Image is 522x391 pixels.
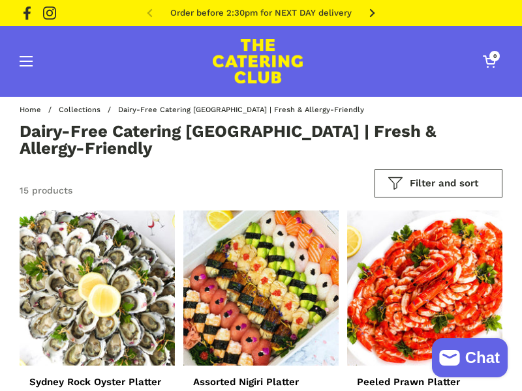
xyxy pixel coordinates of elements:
span: Assorted Nigiri Platter [193,376,299,390]
button: Filter and sort [375,169,502,197]
img: Sydney Rock Oyster Platter [20,210,175,366]
span: 0 [489,51,500,61]
a: Home [20,106,41,114]
nav: breadcrumbs [20,106,374,114]
span: Peeled Prawn Platter [357,376,460,390]
span: Sydney Rock Oyster Platter [29,376,161,390]
inbox-online-store-chat: Shopify online store chat [428,338,512,381]
p: 15 products [20,184,72,197]
img: The Catering Club [213,39,303,83]
a: Assorted Nigiri Platter [193,375,329,384]
a: Peeled Prawn Platter [357,375,493,384]
h1: Dairy-Free Catering [GEOGRAPHIC_DATA] | Fresh & Allergy-Friendly [20,123,454,156]
a: Collections [59,106,100,114]
img: Assorted Nigiri Platter [183,210,339,366]
span: / [48,106,52,114]
a: Order before 2:30pm for NEXT DAY delivery [170,8,352,18]
a: Sydney Rock Oyster Platter [29,375,165,384]
span: Dairy-Free Catering [GEOGRAPHIC_DATA] | Fresh & Allergy-Friendly [118,106,364,114]
span: / [108,106,111,114]
img: Peeled Prawn Platter [347,210,502,366]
